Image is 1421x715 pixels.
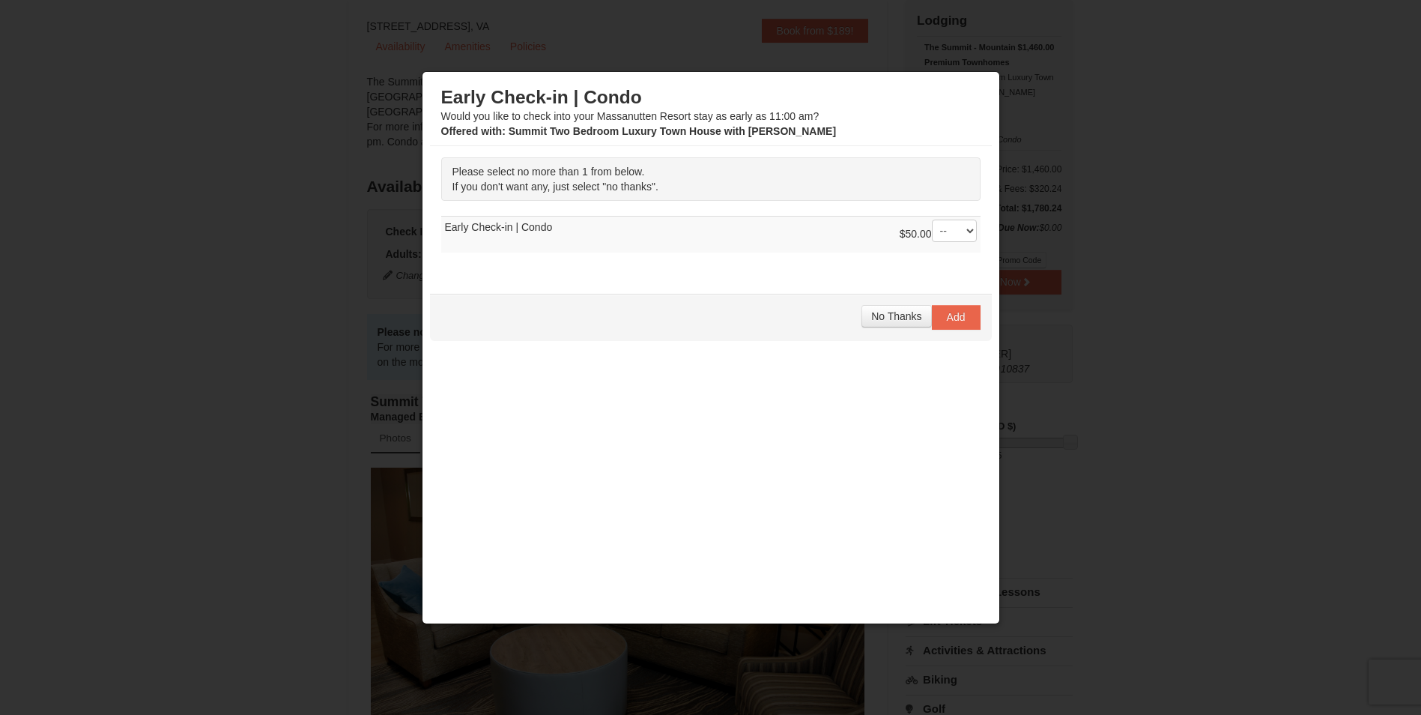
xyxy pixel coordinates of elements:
[441,125,837,137] strong: : Summit Two Bedroom Luxury Town House with [PERSON_NAME]
[441,86,981,109] h3: Early Check-in | Condo
[452,166,645,178] span: Please select no more than 1 from below.
[441,217,981,253] td: Early Check-in | Condo
[900,220,977,250] div: $50.00
[932,305,981,329] button: Add
[861,305,931,328] button: No Thanks
[452,181,658,193] span: If you don't want any, just select "no thanks".
[871,310,921,322] span: No Thanks
[947,311,966,323] span: Add
[441,125,503,137] span: Offered with
[441,86,981,139] div: Would you like to check into your Massanutten Resort stay as early as 11:00 am?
